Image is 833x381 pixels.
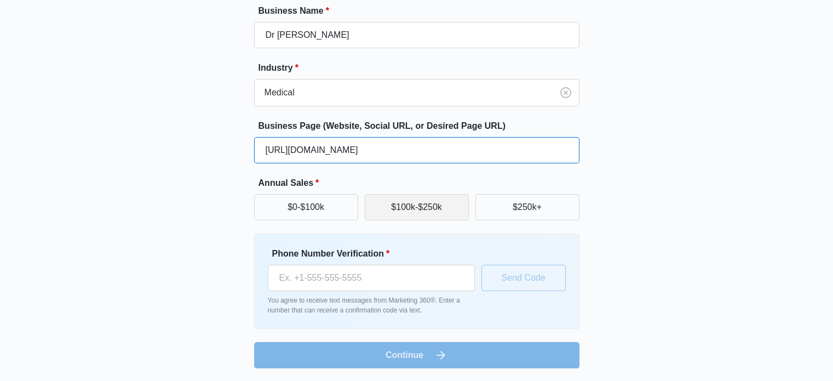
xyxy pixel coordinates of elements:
[258,4,584,18] label: Business Name
[268,295,475,315] p: You agree to receive text messages from Marketing 360®. Enter a number that can receive a confirm...
[475,194,579,220] button: $250k+
[254,137,579,163] input: e.g. janesplumbing.com
[258,177,584,190] label: Annual Sales
[365,194,469,220] button: $100k-$250k
[272,247,479,260] label: Phone Number Verification
[268,265,475,291] input: Ex. +1-555-555-5555
[254,194,358,220] button: $0-$100k
[258,61,584,75] label: Industry
[254,22,579,48] input: e.g. Jane's Plumbing
[557,84,575,101] button: Clear
[258,120,584,133] label: Business Page (Website, Social URL, or Desired Page URL)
